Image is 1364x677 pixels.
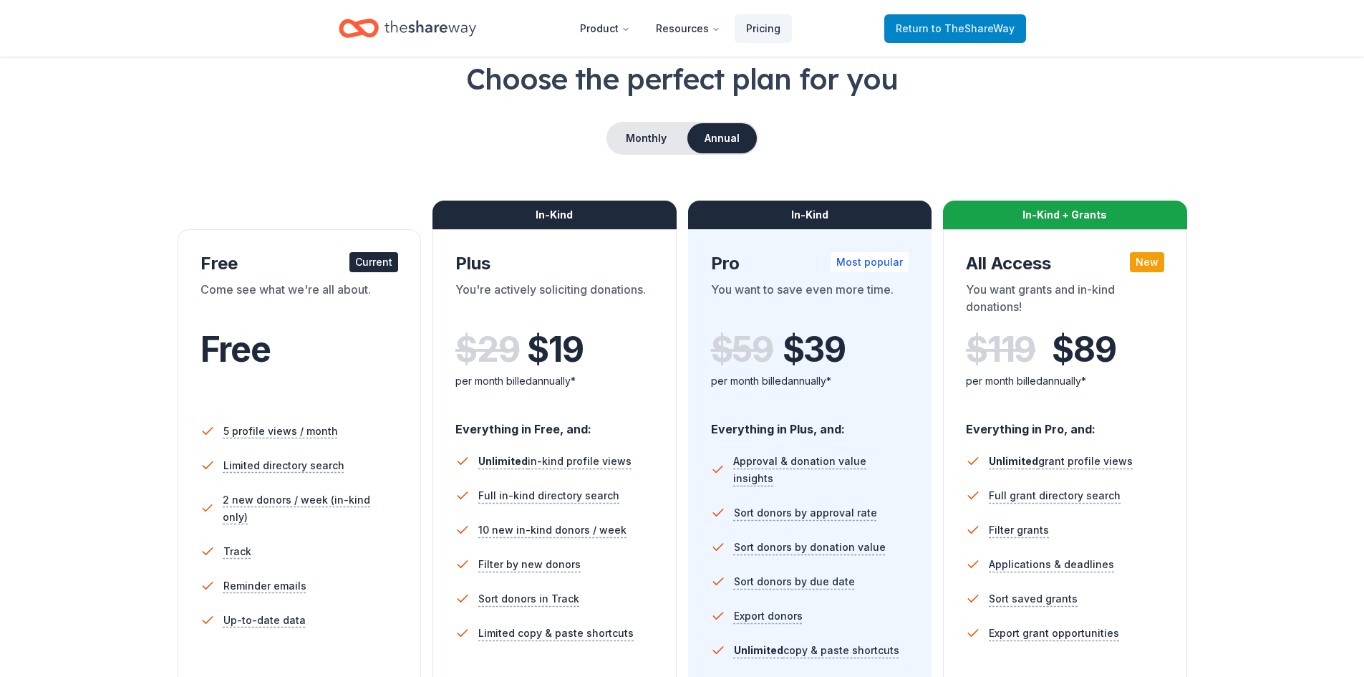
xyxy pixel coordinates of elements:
[687,123,757,153] button: Annual
[688,201,932,229] div: In-Kind
[831,252,909,272] div: Most popular
[200,281,399,321] div: Come see what we're all about.
[644,14,732,43] button: Resources
[432,201,677,229] div: In-Kind
[734,573,855,590] span: Sort donors by due date
[455,408,654,438] div: Everything in Free, and:
[200,328,271,370] span: Free
[734,644,899,656] span: copy & paste shortcuts
[223,543,251,560] span: Track
[339,11,476,45] a: Home
[734,504,877,522] span: Sort donors by approval rate
[223,577,306,595] span: Reminder emails
[733,453,909,487] span: Approval & donation value insights
[478,455,632,467] span: in-kind profile views
[711,281,909,321] div: You want to save even more time.
[478,455,528,467] span: Unlimited
[1130,252,1164,272] div: New
[896,20,1015,37] span: Return
[478,487,619,504] span: Full in-kind directory search
[200,252,399,275] div: Free
[1052,330,1116,370] span: $ 89
[349,252,398,272] div: Current
[455,373,654,390] div: per month billed annually*
[223,457,344,474] span: Limited directory search
[734,644,783,656] span: Unlimited
[57,59,1307,99] h1: Choose the perfect plan for you
[989,487,1121,504] span: Full grant directory search
[608,123,685,153] button: Monthly
[455,252,654,275] div: Plus
[884,14,1026,43] a: Returnto TheShareWay
[455,281,654,321] div: You're actively soliciting donations.
[989,625,1119,642] span: Export grant opportunities
[711,373,909,390] div: per month billed annually*
[478,625,634,642] span: Limited copy & paste shortcuts
[478,590,579,608] span: Sort donors in Track
[932,22,1015,34] span: to TheShareWay
[966,281,1164,321] div: You want grants and in-kind donations!
[711,408,909,438] div: Everything in Plus, and:
[478,556,581,573] span: Filter by new donors
[989,522,1049,539] span: Filter grants
[223,612,306,629] span: Up-to-date data
[569,14,642,43] button: Product
[966,373,1164,390] div: per month billed annually*
[989,455,1133,467] span: grant profile views
[478,522,627,539] span: 10 new in-kind donors / week
[734,539,886,556] span: Sort donors by donation value
[989,556,1114,573] span: Applications & deadlines
[223,423,338,440] span: 5 profile views / month
[223,491,398,526] span: 2 new donors / week (in-kind only)
[966,408,1164,438] div: Everything in Pro, and:
[966,252,1164,275] div: All Access
[711,252,909,275] div: Pro
[989,590,1078,608] span: Sort saved grants
[527,330,583,370] span: $ 19
[989,455,1038,467] span: Unlimited
[783,330,846,370] span: $ 39
[734,608,803,625] span: Export donors
[735,14,792,43] a: Pricing
[569,11,792,45] nav: Main
[943,201,1187,229] div: In-Kind + Grants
